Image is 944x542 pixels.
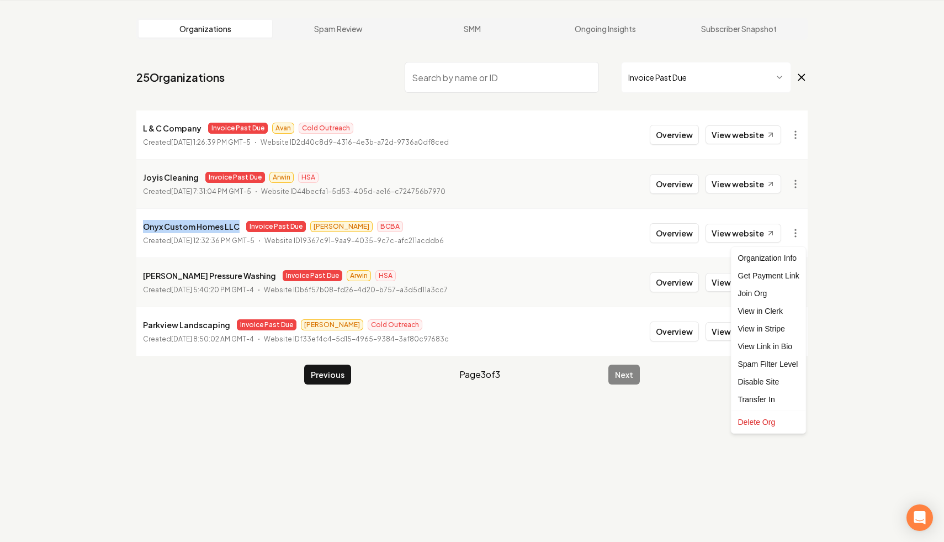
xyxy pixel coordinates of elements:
div: Transfer In [734,391,804,408]
div: Spam Filter Level [734,355,804,373]
div: Get Payment Link [734,267,804,285]
a: View in Stripe [734,320,804,338]
div: Organization Info [734,249,804,267]
div: Delete Org [734,413,804,431]
a: View in Clerk [734,302,804,320]
div: Join Org [734,285,804,302]
div: Disable Site [734,373,804,391]
a: View Link in Bio [734,338,804,355]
